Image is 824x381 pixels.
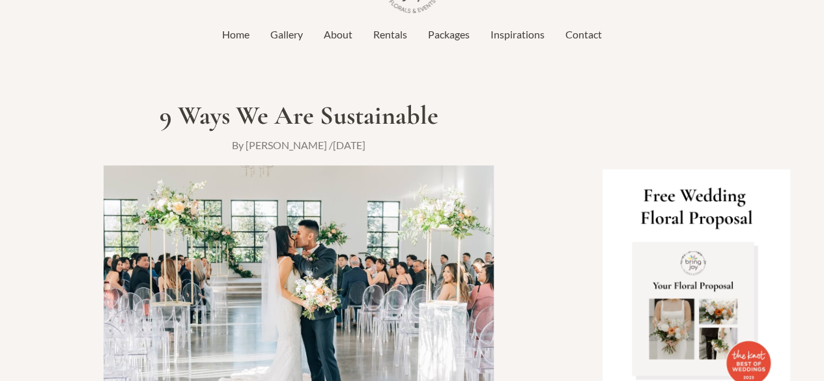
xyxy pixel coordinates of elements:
a: Inspirations [480,27,555,42]
a: [PERSON_NAME] [246,139,329,151]
a: Rentals [363,27,418,42]
a: Contact [555,27,612,42]
a: About [313,27,363,42]
a: Gallery [260,27,313,42]
a: Packages [418,27,480,42]
div: By / [104,137,494,152]
span: [PERSON_NAME] [246,139,327,151]
span: [DATE] [333,139,365,151]
nav: Site Navigation [212,25,612,44]
h1: 9 Ways We Are Sustainable [104,100,494,131]
a: Home [212,27,260,42]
